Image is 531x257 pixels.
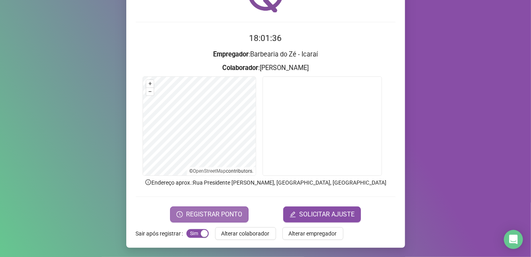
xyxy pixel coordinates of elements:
a: OpenStreetMap [193,168,226,174]
div: Open Intercom Messenger [504,230,523,249]
li: © contributors. [189,168,253,174]
span: edit [290,211,296,218]
p: Endereço aprox. : Rua Presidente [PERSON_NAME], [GEOGRAPHIC_DATA], [GEOGRAPHIC_DATA] [136,178,396,187]
button: + [146,80,154,88]
strong: Colaborador [222,64,258,72]
button: – [146,88,154,95]
span: info-circle [145,179,152,186]
button: editSOLICITAR AJUSTE [283,206,361,222]
button: Alterar empregador [282,227,343,240]
span: SOLICITAR AJUSTE [299,210,355,219]
label: Sair após registrar [136,227,186,240]
h3: : Barbearia do Zé - Icaraí [136,49,396,60]
h3: : [PERSON_NAME] [136,63,396,73]
strong: Empregador [213,51,249,58]
span: clock-circle [176,211,183,218]
span: Alterar empregador [289,229,337,238]
time: 18:01:36 [249,33,282,43]
span: REGISTRAR PONTO [186,210,242,219]
button: REGISTRAR PONTO [170,206,249,222]
button: Alterar colaborador [215,227,276,240]
span: Alterar colaborador [221,229,270,238]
